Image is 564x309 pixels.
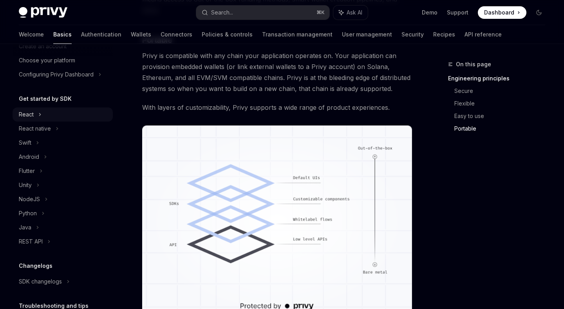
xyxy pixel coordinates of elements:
div: Search... [211,8,233,17]
a: Authentication [81,25,121,44]
div: REST API [19,237,43,246]
h5: Changelogs [19,261,52,271]
a: API reference [465,25,502,44]
span: ⌘ K [316,9,325,16]
a: Dashboard [478,6,526,19]
a: Portable [454,122,551,135]
h5: Get started by SDK [19,94,72,104]
a: Secure [454,85,551,97]
div: Java [19,223,31,232]
a: User management [342,25,392,44]
div: NodeJS [19,194,40,204]
img: dark logo [19,7,67,18]
a: Basics [53,25,72,44]
button: Toggle dark mode [533,6,545,19]
span: Privy is compatible with any chain your application operates on. Your application can provision e... [142,50,412,94]
a: Transaction management [262,25,333,44]
a: Security [401,25,424,44]
a: Engineering principles [448,72,551,85]
a: Flexible [454,97,551,110]
div: Unity [19,180,32,190]
div: SDK changelogs [19,277,62,286]
div: React native [19,124,51,133]
a: Choose your platform [13,53,113,67]
a: Wallets [131,25,151,44]
a: Policies & controls [202,25,253,44]
a: Connectors [161,25,192,44]
span: With layers of customizability, Privy supports a wide range of product experiences. [142,102,412,113]
div: Configuring Privy Dashboard [19,70,94,79]
div: Swift [19,138,31,147]
a: Welcome [19,25,44,44]
div: React [19,110,34,119]
button: Search...⌘K [196,5,329,20]
a: Recipes [433,25,455,44]
a: Support [447,9,468,16]
div: Flutter [19,166,35,176]
span: On this page [456,60,491,69]
div: Choose your platform [19,56,75,65]
button: Ask AI [333,5,368,20]
a: Easy to use [454,110,551,122]
div: Android [19,152,39,162]
a: Demo [422,9,437,16]
span: Dashboard [484,9,514,16]
span: Ask AI [347,9,362,16]
div: Python [19,209,37,218]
